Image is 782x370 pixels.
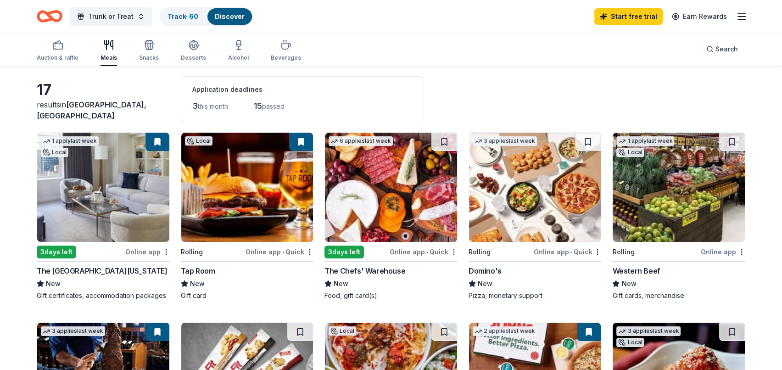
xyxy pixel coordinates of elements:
span: [GEOGRAPHIC_DATA], [GEOGRAPHIC_DATA] [37,100,146,120]
a: Track· 60 [168,12,198,20]
img: Image for Domino's [469,133,601,242]
button: Alcohol [228,36,249,66]
span: New [334,278,348,289]
a: Discover [215,12,245,20]
button: Desserts [181,36,206,66]
a: Image for Western Beef1 applylast weekLocalRollingOnline appWestern BeefNewGift cards, merchandise [612,132,745,300]
div: Rolling [469,247,491,258]
div: Auction & raffle [37,54,78,62]
a: Image for Domino's 3 applieslast weekRollingOnline app•QuickDomino'sNewPizza, monetary support [469,132,602,300]
div: Domino's [469,265,502,276]
div: Online app Quick [533,246,601,258]
div: 6 applies last week [329,136,393,146]
div: Local [41,148,68,157]
span: • [426,248,428,256]
div: 17 [37,81,170,99]
div: Gift card [181,291,314,300]
div: 3 applies last week [616,326,681,336]
img: Image for Western Beef [613,133,745,242]
button: Trunk or Treat [70,7,152,26]
div: 3 days left [37,246,76,258]
a: Earn Rewards [666,8,732,25]
div: Local [616,148,644,157]
img: Image for The Chefs' Warehouse [325,133,457,242]
span: passed [262,102,285,110]
span: in [37,100,146,120]
span: New [478,278,492,289]
a: Image for Tap RoomLocalRollingOnline app•QuickTap RoomNewGift card [181,132,314,300]
div: Western Beef [612,265,660,276]
div: 3 applies last week [473,136,537,146]
a: Home [37,6,62,27]
div: results [37,99,170,121]
div: Gift cards, merchandise [612,291,745,300]
div: 1 apply last week [41,136,99,146]
div: Rolling [181,247,203,258]
img: Image for The Peninsula New York [37,133,169,242]
span: 3 [192,101,198,111]
div: Local [616,338,644,347]
img: Image for Tap Room [181,133,313,242]
div: The Chefs' Warehouse [324,265,405,276]
span: New [190,278,205,289]
div: Application deadlines [192,84,413,95]
button: Track· 60Discover [159,7,253,26]
span: New [46,278,61,289]
span: 15 [254,101,262,111]
div: Rolling [612,247,634,258]
div: 3 applies last week [41,326,105,336]
button: Search [699,40,745,58]
div: The [GEOGRAPHIC_DATA][US_STATE] [37,265,168,276]
a: Start free trial [594,8,663,25]
div: Beverages [271,54,301,62]
div: Gift certificates, accommodation packages [37,291,170,300]
div: 1 apply last week [616,136,674,146]
span: • [570,248,572,256]
span: • [282,248,284,256]
span: Search [715,44,738,55]
div: Meals [101,54,117,62]
div: Desserts [181,54,206,62]
button: Snacks [139,36,159,66]
button: Auction & raffle [37,36,78,66]
span: Trunk or Treat [88,11,134,22]
div: Online app Quick [390,246,458,258]
div: 3 days left [324,246,364,258]
div: Food, gift card(s) [324,291,458,300]
button: Beverages [271,36,301,66]
div: Online app Quick [246,246,313,258]
span: New [621,278,636,289]
div: Alcohol [228,54,249,62]
div: Online app [701,246,745,258]
div: Tap Room [181,265,215,276]
button: Meals [101,36,117,66]
span: this month [198,102,228,110]
div: Pizza, monetary support [469,291,602,300]
div: Local [329,326,356,336]
a: Image for The Peninsula New York1 applylast weekLocal3days leftOnline appThe [GEOGRAPHIC_DATA][US... [37,132,170,300]
div: 2 applies last week [473,326,537,336]
a: Image for The Chefs' Warehouse6 applieslast week3days leftOnline app•QuickThe Chefs' WarehouseNew... [324,132,458,300]
div: Local [185,136,212,146]
div: Online app [125,246,170,258]
div: Snacks [139,54,159,62]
